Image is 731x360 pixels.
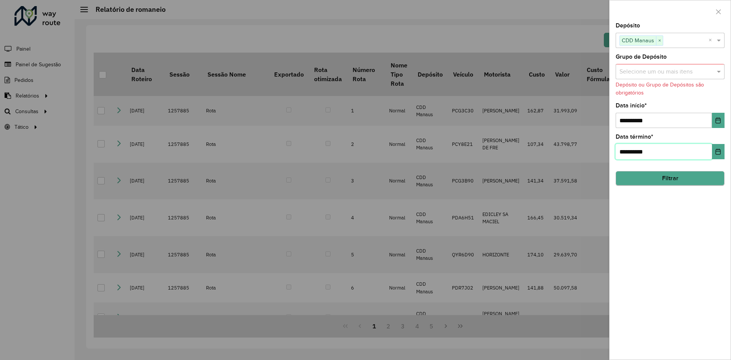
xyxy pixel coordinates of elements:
span: CDD Manaus [620,36,656,45]
button: Choose Date [712,144,725,159]
label: Data início [616,101,647,110]
label: Grupo de Depósito [616,52,667,61]
span: × [656,36,663,45]
button: Choose Date [712,113,725,128]
button: Filtrar [616,171,725,186]
formly-validation-message: Depósito ou Grupo de Depósitos são obrigatórios [616,82,704,96]
label: Data término [616,132,653,141]
span: Clear all [709,36,715,45]
label: Depósito [616,21,640,30]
